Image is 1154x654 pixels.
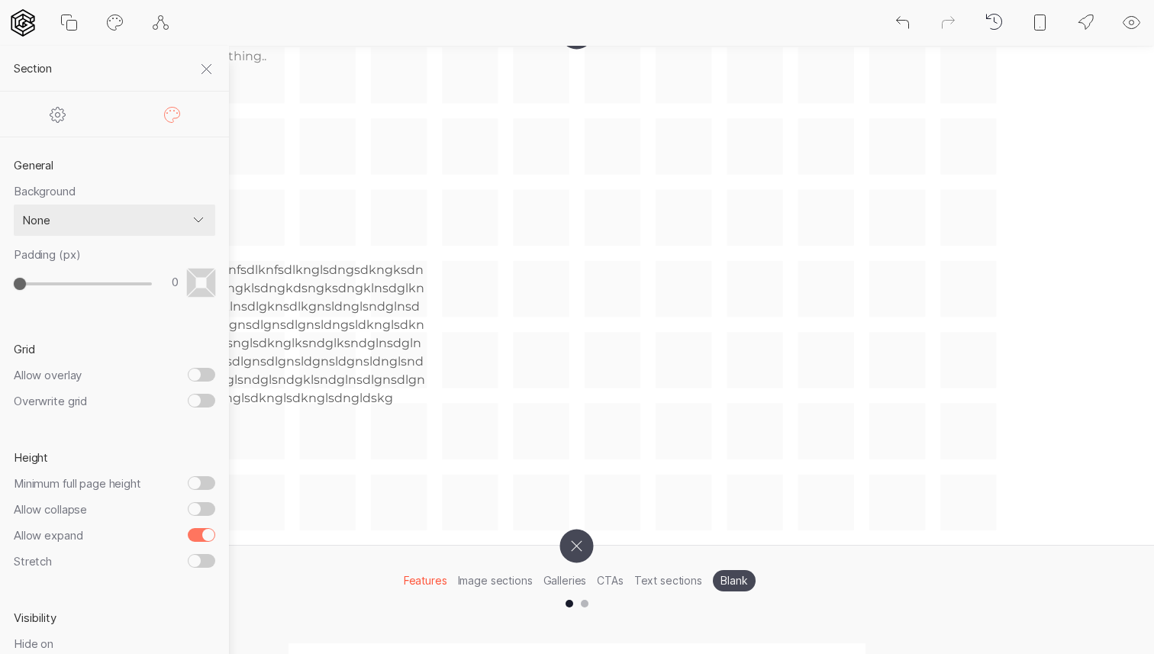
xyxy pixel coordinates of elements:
span: Hide on [14,636,53,651]
legend: Height [14,450,215,476]
span: Overwrite grid [14,394,87,408]
li: Image sections [453,569,538,592]
h2: Section [14,46,229,92]
legend: Grid [14,342,215,368]
li: CTAs [592,569,628,592]
span: Stretch [14,554,52,569]
legend: General [14,158,215,184]
div: Backups [985,12,1003,34]
p: fsafasdfsdlknfsdlknfsdlknglsdngsdkngksdngksdngksdngklsdngkdsngksdngklnsdglknsdglknsdgklnsdlgknsdl... [157,261,427,408]
span: Allow overlay [14,368,82,382]
span: Padding (px) [14,247,80,262]
div: Styles [114,92,229,137]
span: Allow collapse [14,502,87,517]
span: Allow expand [14,528,82,543]
li: Galleries [538,569,592,592]
li: Features [398,569,453,592]
span: Background [14,184,76,198]
span: Minimum full page height [14,476,141,491]
li: Blank [713,570,756,591]
legend: Visibility [14,611,215,636]
li: Text sections [629,569,708,592]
